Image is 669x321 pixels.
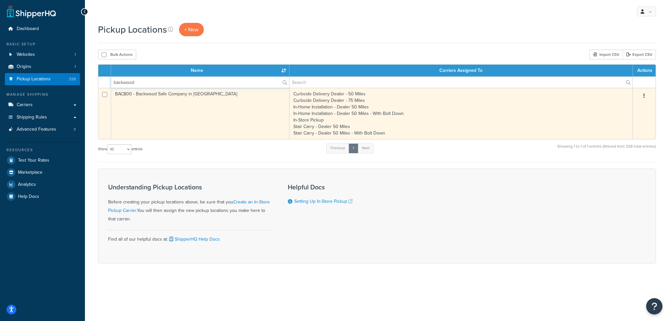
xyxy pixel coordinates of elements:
span: Analytics [18,182,36,187]
a: Pickup Locations 328 [5,73,80,85]
div: Basic Setup [5,41,80,47]
select: Showentries [107,144,132,154]
span: Test Your Rates [18,158,49,163]
button: Bulk Actions [98,50,136,59]
span: Pickup Locations [17,76,51,82]
li: Websites [5,49,80,61]
a: Previous [326,143,349,153]
input: Search [289,77,632,88]
span: 1 [74,52,76,57]
span: + New [184,26,199,33]
span: Dashboard [17,26,39,32]
div: Find all of our helpful docs at: [108,230,271,244]
a: Help Docs [5,191,80,202]
span: Carriers [17,102,33,108]
a: Dashboard [5,23,80,35]
span: Websites [17,52,35,57]
a: ShipperHQ Home [7,5,56,18]
span: 1 [74,64,76,70]
button: Open Resource Center [646,298,662,314]
span: Help Docs [18,194,39,200]
a: ShipperHQ Help Docs [168,236,220,243]
li: Pickup Locations [5,73,80,85]
a: Shipping Rules [5,111,80,123]
th: Carriers Assigned To [289,65,633,76]
a: Setting Up In-Store Pickup [294,198,352,205]
div: Before creating your pickup locations above, be sure that you You will then assign the new pickup... [108,184,271,223]
a: Advanced Features 3 [5,123,80,136]
div: Showing 1 to 1 of 1 entries (filtered from 328 total entries) [557,143,656,157]
td: Curbside Delivery Dealer - 50 Miles Curbside Delivery Dealer - 75 Miles In-Home Installation - De... [289,88,633,139]
span: Origins [17,64,31,70]
a: Carriers [5,99,80,111]
a: Websites 1 [5,49,80,61]
span: Advanced Features [17,127,56,132]
a: Export CSV [623,50,656,59]
span: 328 [69,76,76,82]
span: 3 [73,127,76,132]
a: + New [179,23,204,36]
a: Next [358,143,374,153]
span: Marketplace [18,170,42,175]
a: Test Your Rates [5,154,80,166]
div: Manage Shipping [5,92,80,97]
h1: Pickup Locations [98,23,167,36]
td: BAC800 - Backwood Safe Company in [GEOGRAPHIC_DATA] [111,88,289,139]
h3: Understanding Pickup Locations [108,184,271,191]
th: Name : activate to sort column ascending [111,65,289,76]
li: Origins [5,61,80,73]
a: Analytics [5,179,80,190]
div: Resources [5,147,80,153]
input: Search [111,77,289,88]
li: Advanced Features [5,123,80,136]
label: Show entries [98,144,142,154]
a: Marketplace [5,167,80,178]
span: Shipping Rules [17,115,47,120]
div: Import CSV [589,50,623,59]
th: Actions [633,65,656,76]
a: 1 [349,143,358,153]
h3: Helpful Docs [288,184,360,191]
a: Origins 1 [5,61,80,73]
